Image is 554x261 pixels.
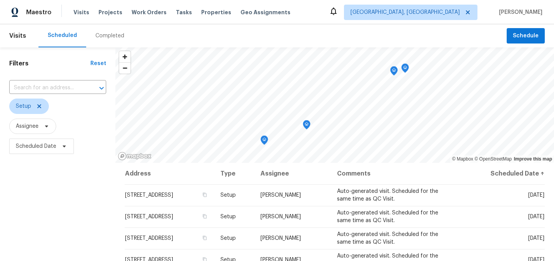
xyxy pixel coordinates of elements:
span: Visits [73,8,89,16]
span: Work Orders [132,8,167,16]
div: Map marker [303,120,310,132]
span: [DATE] [528,192,544,198]
span: Assignee [16,122,38,130]
button: Copy Address [201,234,208,241]
h1: Filters [9,60,90,67]
input: Search for an address... [9,82,85,94]
a: OpenStreetMap [474,156,512,162]
span: Schedule [513,31,539,41]
a: Mapbox [452,156,473,162]
span: Geo Assignments [240,8,290,16]
span: Maestro [26,8,52,16]
button: Copy Address [201,213,208,220]
button: Zoom in [119,51,130,62]
span: Setup [220,192,236,198]
th: Assignee [254,163,331,184]
th: Type [214,163,255,184]
div: Scheduled [48,32,77,39]
span: Zoom out [119,63,130,74]
canvas: Map [115,47,554,163]
span: [DATE] [528,214,544,219]
span: [PERSON_NAME] [260,192,301,198]
div: Completed [95,32,124,40]
span: Projects [98,8,122,16]
span: Scheduled Date [16,142,56,150]
span: Auto-generated visit. Scheduled for the same time as QC Visit. [337,189,438,202]
span: Setup [220,236,236,241]
div: Reset [90,60,106,67]
span: Auto-generated visit. Scheduled for the same time as QC Visit. [337,232,438,245]
div: Map marker [390,66,398,78]
span: [PERSON_NAME] [260,214,301,219]
button: Open [96,83,107,94]
span: [PERSON_NAME] [496,8,542,16]
th: Scheduled Date ↑ [457,163,545,184]
div: Map marker [260,136,268,147]
span: Visits [9,27,26,44]
span: Auto-generated visit. Scheduled for the same time as QC Visit. [337,210,438,223]
span: [STREET_ADDRESS] [125,214,173,219]
span: Properties [201,8,231,16]
a: Improve this map [514,156,552,162]
button: Schedule [507,28,545,44]
th: Address [125,163,214,184]
span: [GEOGRAPHIC_DATA], [GEOGRAPHIC_DATA] [350,8,460,16]
span: [STREET_ADDRESS] [125,236,173,241]
span: [DATE] [528,236,544,241]
a: Mapbox homepage [118,152,152,161]
div: Map marker [401,64,409,75]
span: [PERSON_NAME] [260,236,301,241]
button: Zoom out [119,62,130,74]
span: Setup [16,102,31,110]
span: Tasks [176,10,192,15]
span: [STREET_ADDRESS] [125,192,173,198]
span: Setup [220,214,236,219]
th: Comments [331,163,457,184]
